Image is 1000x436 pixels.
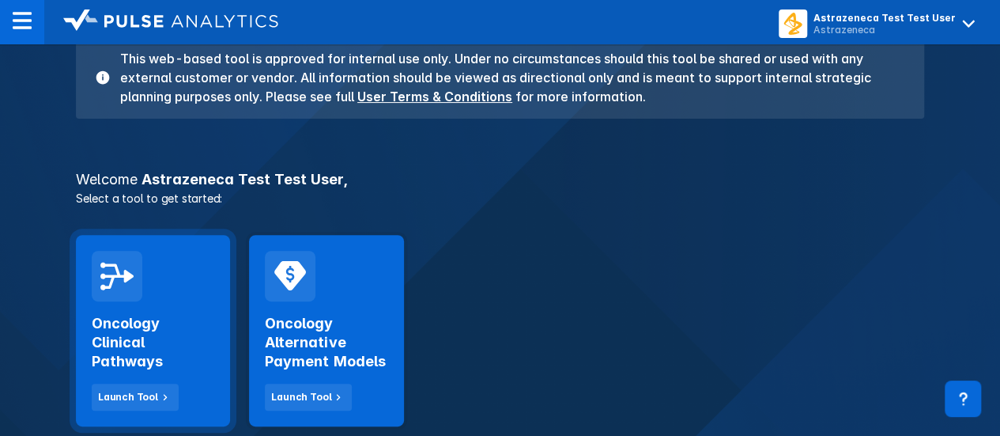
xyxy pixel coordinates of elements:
[813,12,956,24] div: Astrazeneca Test Test User
[782,13,804,35] img: menu button
[945,381,981,417] div: Contact Support
[66,190,934,207] p: Select a tool to get started:
[111,49,905,106] h3: This web-based tool is approved for internal use only. Under no circumstances should this tool be...
[98,390,158,404] div: Launch Tool
[13,11,32,30] img: menu--horizontal.svg
[66,173,934,187] h3: Astrazeneca Test Test User ,
[92,384,179,411] button: Launch Tool
[76,235,230,427] a: Oncology Clinical PathwaysLaunch Tool
[271,390,331,404] div: Launch Tool
[357,89,512,104] a: User Terms & Conditions
[44,9,278,35] a: logo
[92,314,214,371] h2: Oncology Clinical Pathways
[265,314,387,371] h2: Oncology Alternative Payment Models
[249,235,403,427] a: Oncology Alternative Payment ModelsLaunch Tool
[813,24,956,36] div: Astrazeneca
[76,171,138,188] span: Welcome
[265,384,352,411] button: Launch Tool
[63,9,278,32] img: logo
